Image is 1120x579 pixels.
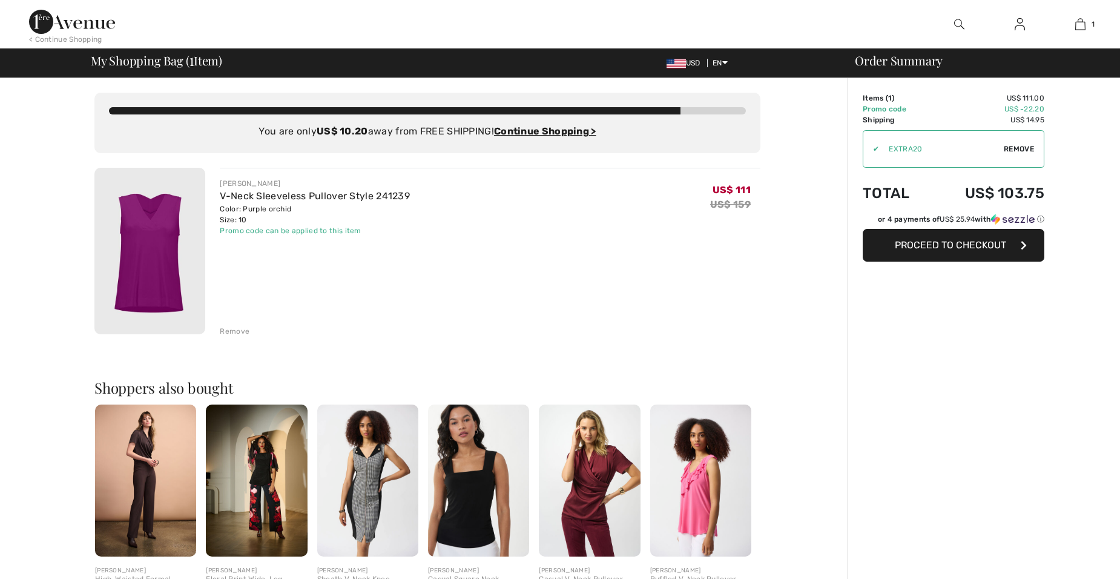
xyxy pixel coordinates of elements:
span: 1 [189,51,194,67]
span: US$ 111 [713,184,751,196]
td: Promo code [863,104,930,114]
span: US$ 25.94 [940,215,975,223]
div: [PERSON_NAME] [428,566,529,575]
strong: US$ 10.20 [317,125,368,137]
div: You are only away from FREE SHIPPING! [109,124,746,139]
img: search the website [954,17,964,31]
img: Casual Square Neck Pullover Style 143132 [428,405,529,557]
span: My Shopping Bag ( Item) [91,55,222,67]
div: [PERSON_NAME] [95,566,196,575]
div: Promo code can be applied to this item [220,225,410,236]
div: [PERSON_NAME] [650,566,751,575]
div: Order Summary [840,55,1113,67]
s: US$ 159 [710,199,751,210]
a: Sign In [1005,17,1035,32]
a: V-Neck Sleeveless Pullover Style 241239 [220,190,410,202]
td: US$ 14.95 [930,114,1044,125]
span: EN [713,59,728,67]
td: US$ 103.75 [930,173,1044,214]
div: [PERSON_NAME] [539,566,640,575]
td: Shipping [863,114,930,125]
div: [PERSON_NAME] [206,566,307,575]
img: Sezzle [991,214,1035,225]
span: USD [667,59,705,67]
span: 1 [888,94,892,102]
div: Color: Purple orchid Size: 10 [220,203,410,225]
button: Proceed to Checkout [863,229,1044,262]
div: Remove [220,326,249,337]
div: or 4 payments ofUS$ 25.94withSezzle Click to learn more about Sezzle [863,214,1044,229]
img: 1ère Avenue [29,10,115,34]
img: Floral Print Wide-Leg Trousers Style 253767 [206,405,307,557]
img: US Dollar [667,59,686,68]
a: Continue Shopping > [494,125,596,137]
img: V-Neck Sleeveless Pullover Style 241239 [94,168,205,334]
img: Casual V-Neck Pullover Style 253237 [539,405,640,557]
div: < Continue Shopping [29,34,102,45]
td: Total [863,173,930,214]
img: High-Waisted Formal Trousers Style 153088 [95,405,196,557]
img: Ruffled V-Neck Pullover Style 251287 [650,405,751,557]
img: Sheath V-Neck Knee-Length Dress Style 251292 [317,405,418,557]
img: My Info [1015,17,1025,31]
span: Proceed to Checkout [895,239,1006,251]
div: [PERSON_NAME] [220,178,410,189]
td: US$ -22.20 [930,104,1044,114]
img: My Bag [1075,17,1085,31]
input: Promo code [879,131,1004,167]
td: US$ 111.00 [930,93,1044,104]
div: or 4 payments of with [878,214,1044,225]
span: Remove [1004,144,1034,154]
h2: Shoppers also bought [94,380,760,395]
div: [PERSON_NAME] [317,566,418,575]
div: ✔ [863,144,879,154]
span: 1 [1092,19,1095,30]
a: 1 [1050,17,1110,31]
td: Items ( ) [863,93,930,104]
